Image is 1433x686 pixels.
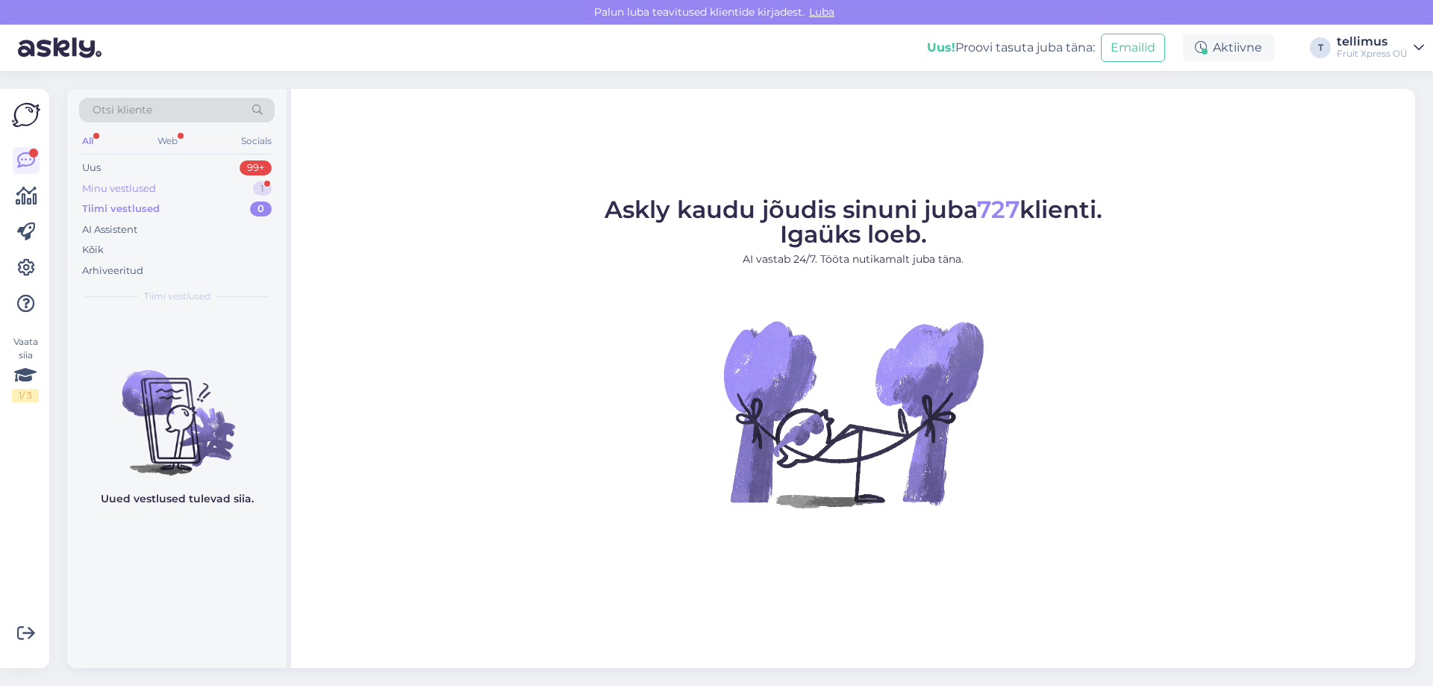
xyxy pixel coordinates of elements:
[1337,36,1424,60] a: tellimusFruit Xpress OÜ
[238,131,275,151] div: Socials
[82,264,143,278] div: Arhiveeritud
[605,252,1102,267] p: AI vastab 24/7. Tööta nutikamalt juba täna.
[144,290,210,303] span: Tiimi vestlused
[154,131,181,151] div: Web
[927,39,1095,57] div: Proovi tasuta juba täna:
[1337,48,1408,60] div: Fruit Xpress OÜ
[253,181,272,196] div: 1
[250,202,272,216] div: 0
[67,343,287,478] img: No chats
[605,195,1102,249] span: Askly kaudu jõudis sinuni juba klienti. Igaüks loeb.
[927,40,955,54] b: Uus!
[240,160,272,175] div: 99+
[12,101,40,129] img: Askly Logo
[12,389,39,402] div: 1 / 3
[79,131,96,151] div: All
[82,181,156,196] div: Minu vestlused
[1337,36,1408,48] div: tellimus
[82,243,104,258] div: Kõik
[805,5,839,19] span: Luba
[1310,37,1331,58] div: T
[719,279,987,548] img: No Chat active
[82,160,101,175] div: Uus
[12,335,39,402] div: Vaata siia
[82,222,137,237] div: AI Assistent
[977,195,1020,224] span: 727
[82,202,160,216] div: Tiimi vestlused
[93,102,152,118] span: Otsi kliente
[101,491,254,507] p: Uued vestlused tulevad siia.
[1183,34,1274,61] div: Aktiivne
[1101,34,1165,62] button: Emailid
